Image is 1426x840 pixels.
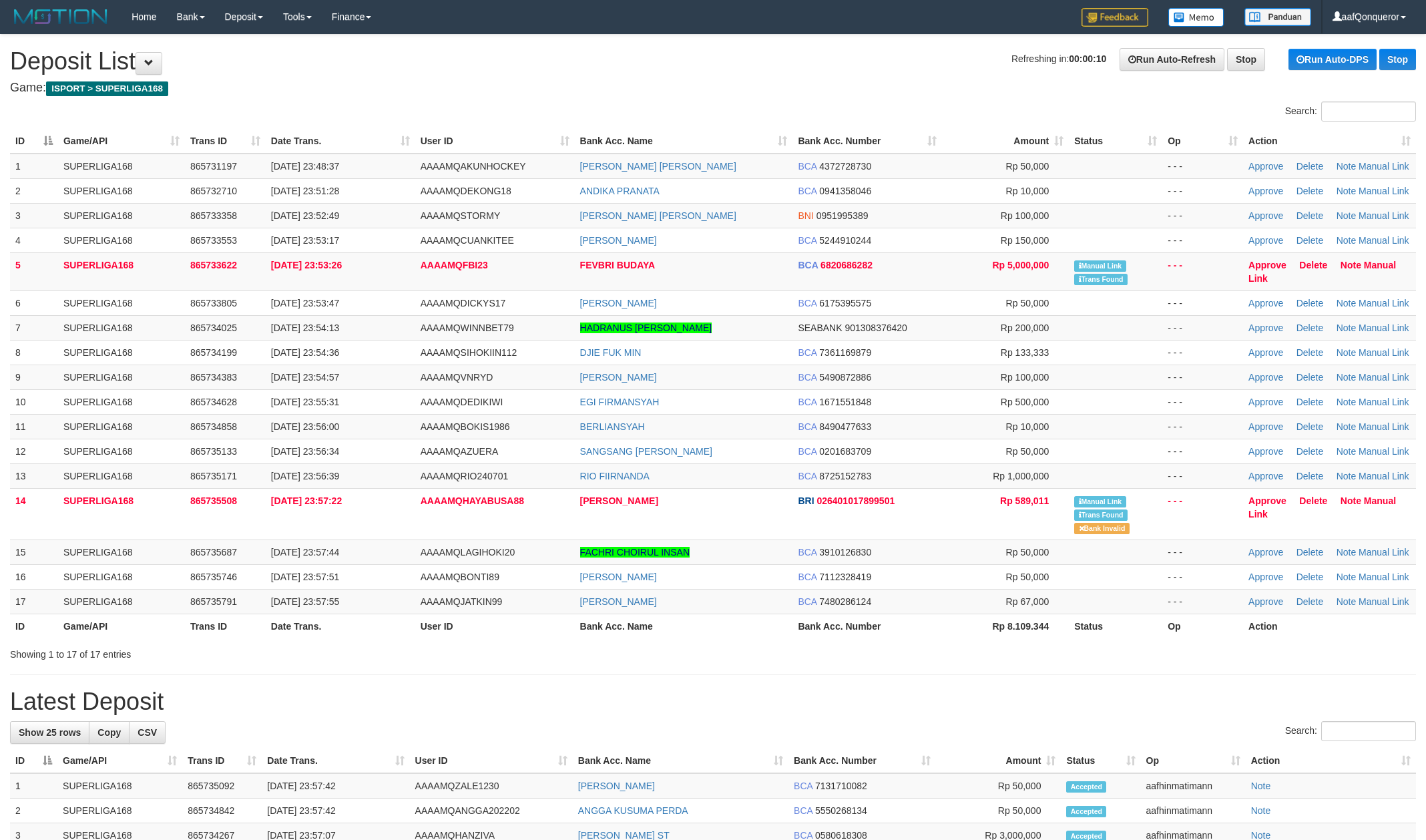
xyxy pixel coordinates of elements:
span: BCA [798,596,816,607]
span: 865735687 [190,547,237,558]
h1: Deposit List [10,48,1416,75]
td: 8 [10,340,58,365]
span: 865734383 [190,372,237,383]
a: Delete [1296,547,1323,558]
th: User ID: activate to sort column ascending [410,749,573,773]
span: Copy 026401017899501 to clipboard [816,495,895,506]
td: SUPERLIGA168 [58,154,185,179]
a: Approve [1248,323,1283,333]
a: Note [1251,781,1271,791]
span: BCA [798,298,816,308]
span: Rp 200,000 [1001,323,1049,333]
span: 865735508 [190,495,237,506]
span: BCA [798,372,816,383]
a: Approve [1248,471,1283,481]
td: SUPERLIGA168 [58,228,185,252]
a: Approve [1248,186,1283,196]
span: Rp 67,000 [1006,596,1049,607]
a: [PERSON_NAME] [580,495,658,506]
td: - - - [1162,178,1243,203]
a: [PERSON_NAME] [580,235,657,246]
span: BRI [798,495,814,506]
a: Approve [1248,596,1283,607]
a: DJIE FUK MIN [580,347,642,358]
a: Note [1337,596,1357,607]
a: Run Auto-DPS [1288,49,1377,70]
a: Note [1341,260,1361,270]
span: AAAAMQVNRYD [421,372,493,383]
a: Manual Link [1359,235,1409,246]
span: 865734858 [190,421,237,432]
a: Approve [1248,210,1283,221]
span: Copy 4372728730 to clipboard [819,161,871,172]
a: Note [1337,572,1357,582]
span: BCA [798,186,816,196]
td: 10 [10,389,58,414]
th: Date Trans.: activate to sort column ascending [262,749,409,773]
span: BCA [798,397,816,407]
a: Manual Link [1359,210,1409,221]
th: Trans ID: activate to sort column ascending [182,749,262,773]
a: Copy [89,721,130,744]
span: [DATE] 23:51:28 [271,186,339,196]
th: Op: activate to sort column ascending [1141,749,1246,773]
a: Manual Link [1359,161,1409,172]
a: [PERSON_NAME] [PERSON_NAME] [580,210,736,221]
span: AAAAMQDEDIKIWI [421,397,503,407]
span: [DATE] 23:54:57 [271,372,339,383]
a: Approve [1248,298,1283,308]
th: Date Trans. [266,614,415,638]
a: Note [1337,372,1357,383]
a: Note [1337,210,1357,221]
th: Amount: activate to sort column ascending [942,129,1069,154]
span: 865735171 [190,471,237,481]
a: Stop [1227,48,1265,71]
th: Amount: activate to sort column ascending [936,749,1061,773]
td: - - - [1162,203,1243,228]
a: FEVBRI BUDAYA [580,260,656,270]
td: 14 [10,488,58,540]
span: [DATE] 23:53:26 [271,260,342,270]
a: Manual Link [1359,471,1409,481]
th: User ID [415,614,575,638]
span: AAAAMQCUANKITEE [421,235,514,246]
span: Copy 7112328419 to clipboard [819,572,871,582]
span: [DATE] 23:53:47 [271,298,339,308]
span: Copy 8725152783 to clipboard [819,471,871,481]
span: 865733358 [190,210,237,221]
span: AAAAMQHAYABUSA88 [421,495,524,506]
a: Approve [1248,347,1283,358]
strong: 00:00:10 [1069,53,1106,64]
span: Rp 589,011 [1000,495,1049,506]
span: AAAAMQBONTI89 [421,572,499,582]
a: Note [1337,397,1357,407]
span: Manually Linked [1074,260,1126,272]
td: - - - [1162,564,1243,589]
span: AAAAMQJATKIN99 [421,596,503,607]
span: Show 25 rows [19,727,81,738]
a: RIO FIIRNANDA [580,471,650,481]
span: Rp 10,000 [1006,186,1049,196]
td: 11 [10,414,58,439]
a: Note [1337,235,1357,246]
span: Copy 0951995389 to clipboard [816,210,869,221]
span: Rp 500,000 [1001,397,1049,407]
a: Stop [1379,49,1416,70]
a: Manual Link [1359,421,1409,432]
span: Rp 150,000 [1001,235,1049,246]
span: AAAAMQRIO240701 [421,471,509,481]
a: Delete [1296,347,1323,358]
span: [DATE] 23:57:51 [271,572,339,582]
span: [DATE] 23:55:31 [271,397,339,407]
td: 13 [10,463,58,488]
a: [PERSON_NAME] [580,596,657,607]
td: SUPERLIGA168 [58,178,185,203]
a: Manual Link [1359,596,1409,607]
td: 16 [10,564,58,589]
th: Trans ID [185,614,266,638]
a: Delete [1296,186,1323,196]
span: [DATE] 23:56:00 [271,421,339,432]
td: SUPERLIGA168 [58,540,185,564]
span: AAAAMQBOKIS1986 [421,421,510,432]
a: Run Auto-Refresh [1120,48,1224,71]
